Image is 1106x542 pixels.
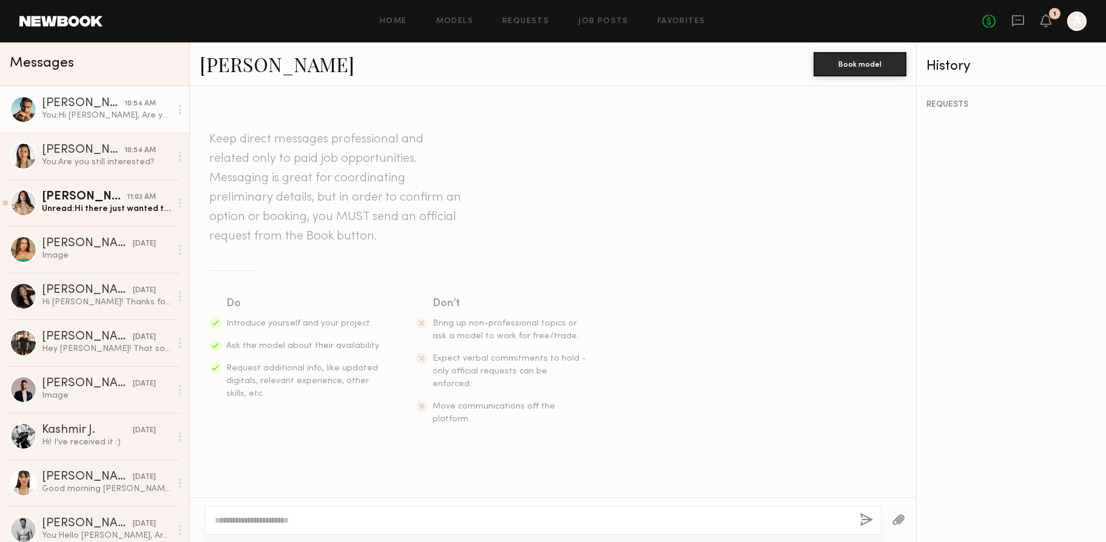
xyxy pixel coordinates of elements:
a: Favorites [658,18,706,25]
span: Move communications off the platform. [433,403,555,423]
div: You: Hi [PERSON_NAME], Are you still interested and available? If so, what is your email? [42,110,171,121]
div: 1 [1053,11,1056,18]
div: [PERSON_NAME] [42,98,124,110]
div: [DATE] [133,425,156,437]
div: REQUESTS [926,101,1096,109]
a: Job Posts [578,18,629,25]
div: Do [226,295,382,312]
span: Ask the model about their availability. [226,342,380,350]
span: Request additional info, like updated digitals, relevant experience, other skills, etc. [226,364,378,398]
div: You: Are you still interested? [42,156,171,168]
button: Book model [814,52,906,76]
div: [PERSON_NAME] [42,191,127,203]
div: [PERSON_NAME] [42,518,133,530]
div: 10:54 AM [124,145,156,156]
div: Don’t [433,295,588,312]
div: [PERSON_NAME] [42,378,133,390]
a: Requests [502,18,549,25]
div: Kashmir J. [42,424,133,437]
div: History [926,59,1096,73]
div: Hi! I’ve received it :) [42,437,171,448]
div: [DATE] [133,238,156,250]
span: Bring up non-professional topics or ask a model to work for free/trade. [433,320,579,340]
div: [PERSON_NAME] [42,238,133,250]
div: [DATE] [133,285,156,296]
span: Messages [10,56,74,70]
div: Good morning [PERSON_NAME], Absolutely, I’ll take care of that [DATE]. I’ll send the QR code to y... [42,483,171,495]
div: Hey [PERSON_NAME]! That sounds fun! I’m interested [42,343,171,355]
div: Image [42,390,171,401]
div: [DATE] [133,518,156,530]
div: [PERSON_NAME] [42,284,133,296]
span: Expect verbal commitments to hold - only official requests can be enforced. [433,355,586,388]
div: [DATE] [133,378,156,390]
div: [PERSON_NAME] [42,471,133,483]
div: You: Hello [PERSON_NAME], Are you available for a restaurant photoshoot in [GEOGRAPHIC_DATA] on [... [42,530,171,541]
a: Home [380,18,407,25]
header: Keep direct messages professional and related only to paid job opportunities. Messaging is great ... [209,130,464,246]
a: Book model [814,58,906,69]
div: 11:03 AM [127,192,156,203]
div: Image [42,250,171,261]
div: Unread: Hi there just wanted to check in! [42,203,171,215]
a: Models [436,18,473,25]
div: [PERSON_NAME] [42,144,124,156]
div: 10:54 AM [124,98,156,110]
div: [DATE] [133,472,156,483]
a: [PERSON_NAME] [200,51,354,77]
span: Introduce yourself and your project. [226,320,372,327]
div: Hi [PERSON_NAME]! Thanks for reaching out, unfortunately I’m not available! x [42,296,171,308]
div: [PERSON_NAME] [42,331,133,343]
div: [DATE] [133,332,156,343]
a: A [1067,12,1087,31]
